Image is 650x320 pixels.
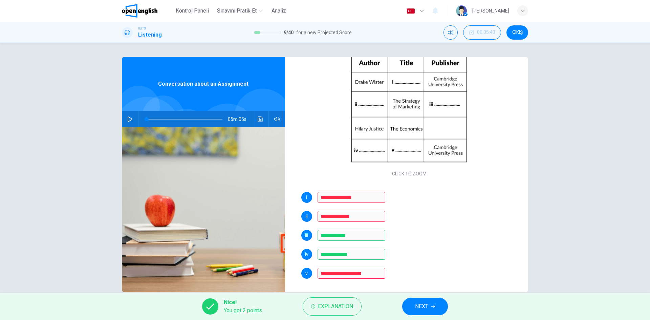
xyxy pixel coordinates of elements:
[472,7,509,15] div: [PERSON_NAME]
[456,5,467,16] img: Profile picture
[305,252,308,257] span: iv
[224,306,262,315] span: You got 2 points
[303,297,362,316] button: Explanation
[255,111,266,127] button: Ses transkripsiyonunu görmek için tıklayın
[176,7,209,15] span: Kontrol Paneli
[318,192,385,203] input: Global Economy
[122,127,285,292] img: Conversation about an Assignment
[122,4,157,18] img: OpenEnglish logo
[122,4,173,18] a: OpenEnglish logo
[305,233,308,238] span: iii
[224,298,262,306] span: Nice!
[138,26,146,31] span: IELTS
[402,298,448,315] button: NEXT
[284,28,294,37] span: 9 / 40
[318,249,385,260] input: William Hanna
[306,195,307,200] span: i
[318,268,385,279] input: Business Management
[463,25,501,40] div: Hide
[318,302,353,311] span: Explanation
[228,111,252,127] span: 05m 05s
[318,211,385,222] input: Victoria Smith
[268,5,290,17] button: Analiz
[272,7,286,15] span: Analiz
[463,25,501,40] button: 00:05:43
[217,7,257,15] span: Sınavını Pratik Et
[138,31,162,39] h1: Listening
[443,25,458,40] div: Mute
[506,25,528,40] button: ÇIKIŞ
[306,214,308,219] span: ii
[512,30,523,35] span: ÇIKIŞ
[173,5,212,17] button: Kontrol Paneli
[214,5,265,17] button: Sınavını Pratik Et
[477,30,495,35] span: 00:05:43
[296,28,352,37] span: for a new Projected Score
[318,230,385,241] input: London Press
[158,80,248,88] span: Conversation about an Assignment
[415,302,428,311] span: NEXT
[407,8,415,14] img: tr
[305,271,308,276] span: v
